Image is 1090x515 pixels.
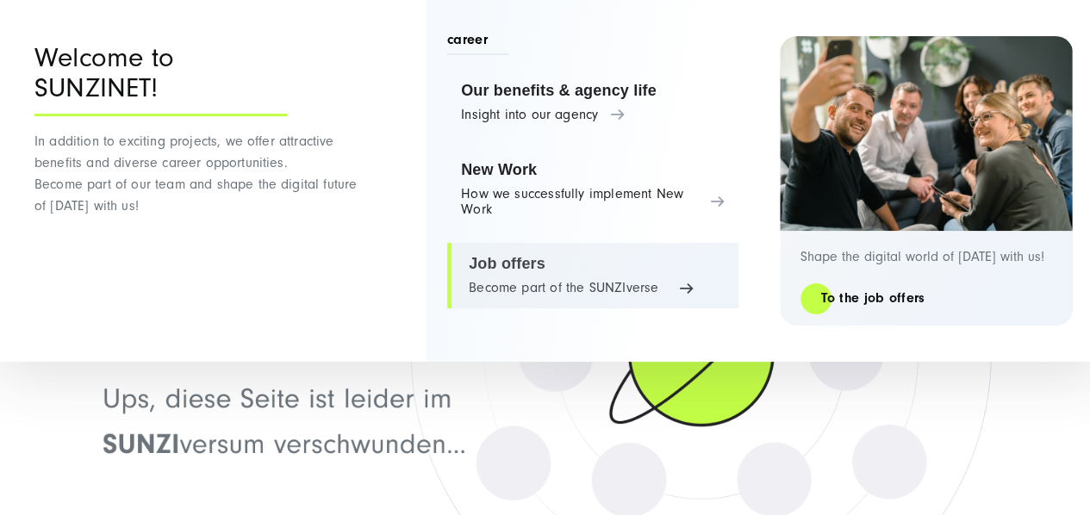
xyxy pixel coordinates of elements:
font: Welcome to SUNZINET! [34,42,175,103]
font: Become part of our team and shape the digital future of [DATE] with us! [34,177,357,214]
font: career [447,32,488,47]
a: Our benefits & agency life Insight into our agency [447,70,738,135]
a: To the job offers [800,289,945,308]
font: Shape the digital world of [DATE] with us! [800,249,1044,264]
a: New Work How we successfully implement New Work [447,149,738,230]
a: Job offers Become part of the SUNZIverse [447,243,738,308]
font: To the job offers [821,290,925,306]
font: In addition to exciting projects, we offer attractive benefits and diverse career opportunities. [34,133,333,171]
img: Digital agency and internet agency SUNZINET: 2 women 3 men taking a selfie at [780,36,1073,231]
